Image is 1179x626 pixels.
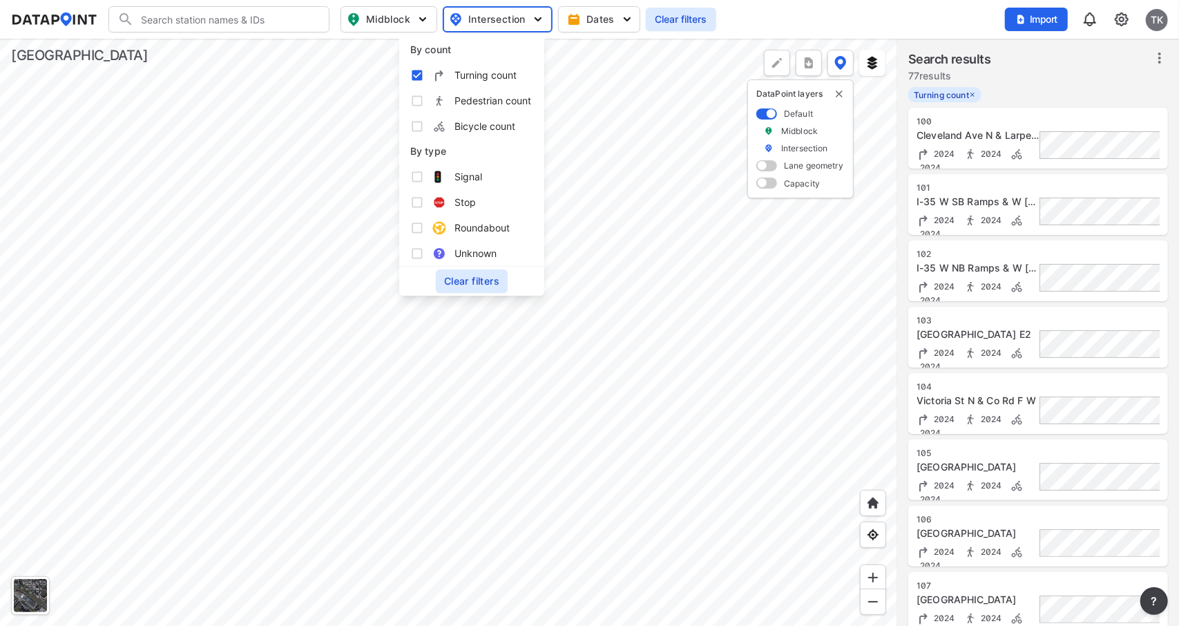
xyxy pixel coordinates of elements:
span: Intersection [450,11,543,28]
img: map_pin_int.54838e6b.svg [448,11,464,28]
span: 2024 [977,480,1002,491]
img: ZvzfEJKXnyWIrJytrsY285QMwk63cM6Drc+sIAAAAASUVORK5CYII= [866,571,880,585]
span: Stop [454,195,476,209]
span: 2024 [930,281,955,292]
span: Import [1013,12,1060,26]
img: close-external-leyer.3061a1c7.svg [834,88,845,99]
img: Bicycle count [1010,412,1024,426]
img: Turning count [917,280,930,294]
img: Bicycle count [1010,280,1024,294]
img: Pedestrian count [964,412,977,426]
div: 102 [917,249,1039,260]
span: Midblock [347,11,428,28]
div: Zoom in [860,565,886,591]
div: 100 [917,116,1039,127]
img: Roundabout [432,221,446,235]
img: Stop [432,196,446,209]
button: Clear filters [436,269,508,293]
img: Turning count [917,147,930,161]
span: Bicycle count [454,119,515,133]
img: Turning count [917,412,930,426]
img: Pedestrian count [964,214,977,227]
span: 2024 [917,229,941,239]
button: Import [1005,8,1068,31]
div: 106 [917,514,1039,525]
img: 5YPKRKmlfpI5mqlR8AD95paCi+0kK1fRFDJSaMmawlwaeJcJwk9O2fotCW5ve9gAAAAASUVORK5CYII= [416,12,430,26]
span: 2024 [930,149,955,159]
span: Pedestrian count [454,93,531,108]
div: 107 [917,580,1039,591]
label: Search results [908,50,991,69]
span: 2024 [917,295,941,305]
span: Signal [454,169,482,184]
span: 2024 [977,281,1002,292]
img: layers.ee07997e.svg [865,56,879,70]
div: 8th Ave NW & 10th St NW [917,460,1039,474]
span: 2024 [977,414,1002,424]
img: 8A77J+mXikMhHQAAAAASUVORK5CYII= [1082,11,1098,28]
img: dataPointLogo.9353c09d.svg [11,12,97,26]
img: data-point-layers.37681fc9.svg [834,56,847,70]
button: more [796,50,822,76]
img: 7K01r2qsw60LNcdBYj7r8aMLn5lIBENstXqsOx8BxqW1n4f0TpEKwOABwAf8x8P1PpqgAgPLKjHQyEIZroKu1WyMf4lYveRly... [432,120,446,133]
span: Turning count [454,68,517,82]
span: 2024 [917,162,941,173]
div: 104 [917,381,1039,392]
div: 베이스맵 켜기/끄기 [11,576,50,615]
img: Signal [432,170,446,184]
img: Pedestrian count [964,545,977,559]
img: Bicycle count [1010,479,1024,493]
span: 2024 [977,613,1002,623]
span: 2024 [930,348,955,358]
img: 5YPKRKmlfpI5mqlR8AD95paCi+0kK1fRFDJSaMmawlwaeJcJwk9O2fotCW5ve9gAAAAASUVORK5CYII= [620,12,634,26]
span: Clear filters [654,12,708,26]
span: Roundabout [454,220,510,235]
span: 2024 [930,547,955,557]
div: Cleveland Ave N & Larpenteur Ave W [917,129,1039,142]
span: 2024 [917,560,941,571]
img: Unknown [432,247,446,260]
span: 2024 [917,428,941,438]
label: Intersection [781,142,828,154]
img: Bicycle count [1010,545,1024,559]
label: Default [784,108,813,120]
img: calendar-gold.39a51dde.svg [567,12,581,26]
label: Lane geometry [784,160,843,171]
img: Pedestrian count [964,280,977,294]
img: MAAAAAElFTkSuQmCC [866,595,880,609]
p: By count [410,43,533,57]
div: White Bear Ave & Cedar Ave [917,593,1039,607]
img: Bicycle count [1010,147,1024,161]
input: 검색 [134,8,320,30]
img: Turning count [917,545,930,559]
img: +Dz8AAAAASUVORK5CYII= [770,56,784,70]
img: Pedestrian count [964,346,977,360]
div: 101 [917,182,1039,193]
button: Intersection [443,6,553,32]
div: Cleveland Ave & W County Rd E2 [917,328,1039,341]
img: Pedestrian count [964,479,977,493]
img: Bicycle count [1010,346,1024,360]
label: 77 results [908,69,991,83]
img: Turning count [917,611,930,625]
img: marker_Midblock.5ba75e30.svg [764,125,774,137]
img: Turning count [917,479,930,493]
span: Unknown [454,246,497,260]
div: Zoom out [860,589,886,615]
button: DataPoint layers [827,50,854,76]
div: [GEOGRAPHIC_DATA] [11,46,148,65]
button: Midblock [341,6,437,32]
p: DataPoint layers [756,88,845,99]
span: 2024 [917,361,941,372]
span: 2024 [930,414,955,424]
label: Midblock [781,125,818,137]
img: suPEDneF1ANEx06wAAAAASUVORK5CYII= [432,94,446,108]
img: cids17cp3yIFEOpj3V8A9qJSH103uA521RftCD4eeui4ksIb+krbm5XvIjxD52OS6NWLn9gAAAAAElFTkSuQmCC [1113,11,1130,28]
img: Bicycle count [1010,214,1024,227]
span: ? [1149,593,1160,609]
button: more [1140,587,1168,615]
img: +XpAUvaXAN7GudzAAAAAElFTkSuQmCC [866,496,880,510]
span: Dates [570,12,631,26]
div: Polygon tool [764,50,790,76]
div: 103 [917,315,1039,326]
